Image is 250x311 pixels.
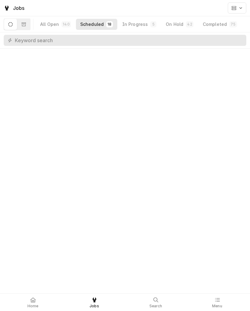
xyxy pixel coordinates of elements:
[203,21,227,27] div: Completed
[152,22,155,27] div: 5
[125,295,186,310] a: Search
[40,21,59,27] div: All Open
[122,21,148,27] div: In Progress
[15,35,243,46] input: Keyword search
[64,295,125,310] a: Jobs
[187,22,192,27] div: 42
[90,304,99,309] span: Jobs
[149,304,162,309] span: Search
[212,304,222,309] span: Menu
[187,295,248,310] a: Menu
[63,22,69,27] div: 140
[27,304,39,309] span: Home
[231,22,235,27] div: 75
[107,22,111,27] div: 18
[166,21,183,27] div: On Hold
[2,295,63,310] a: Home
[80,21,104,27] div: Scheduled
